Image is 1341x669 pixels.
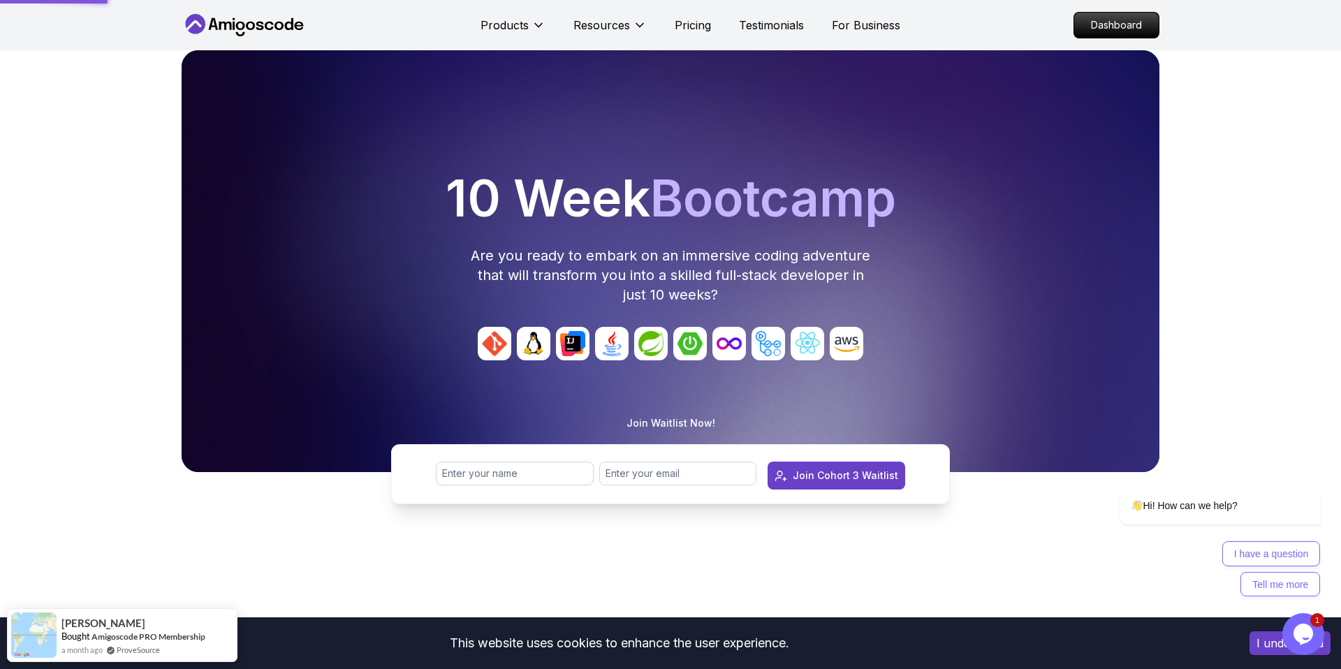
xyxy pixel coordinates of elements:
[1073,12,1159,38] a: Dashboard
[650,168,896,228] span: Bootcamp
[712,327,746,360] img: avatar_6
[832,17,900,34] a: For Business
[61,644,103,656] span: a month ago
[436,462,594,485] input: Enter your name
[752,327,785,360] img: avatar_7
[626,416,715,430] p: Join Waitlist Now!
[739,17,804,34] a: Testimonials
[187,173,1154,223] h1: 10 Week
[469,246,872,304] p: Are you ready to embark on an immersive coding adventure that will transform you into a skilled f...
[1076,376,1327,606] iframe: chat widget
[517,327,550,360] img: avatar_1
[117,644,160,656] a: ProveSource
[10,628,1229,659] div: This website uses cookies to enhance the user experience.
[91,631,205,642] a: Amigoscode PRO Membership
[791,327,824,360] img: avatar_8
[478,327,511,360] img: avatar_0
[634,327,668,360] img: avatar_4
[1074,13,1159,38] p: Dashboard
[793,469,898,483] div: Join Cohort 3 Waitlist
[768,462,905,490] button: Join Cohort 3 Waitlist
[556,327,589,360] img: avatar_2
[481,17,529,34] p: Products
[573,17,630,34] p: Resources
[1250,631,1331,655] button: Accept cookies
[830,327,863,360] img: avatar_9
[1282,613,1327,655] iframe: chat widget
[11,612,57,658] img: provesource social proof notification image
[599,462,757,485] input: Enter your email
[595,327,629,360] img: avatar_3
[673,327,707,360] img: avatar_5
[675,17,711,34] a: Pricing
[61,631,90,642] span: Bought
[61,617,145,629] span: [PERSON_NAME]
[481,17,545,45] button: Products
[573,17,647,45] button: Resources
